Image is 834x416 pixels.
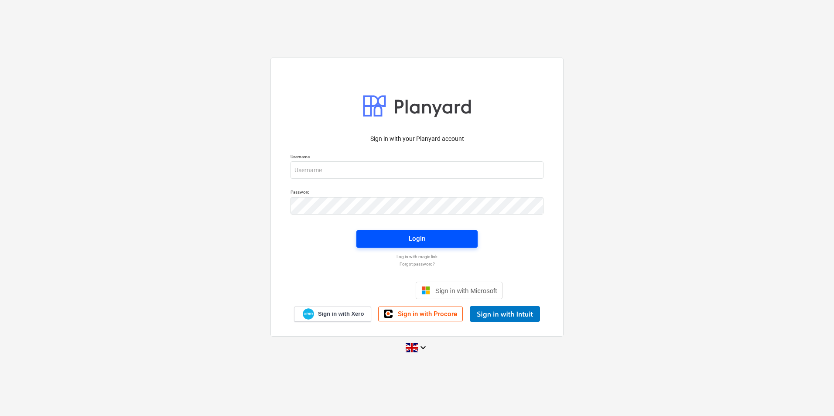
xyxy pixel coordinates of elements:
button: Login [356,230,478,248]
img: Xero logo [303,308,314,320]
span: Sign in with Procore [398,310,457,318]
a: Sign in with Procore [378,307,463,321]
input: Username [291,161,543,179]
span: Sign in with Microsoft [435,287,497,294]
img: Microsoft logo [421,286,430,295]
p: Password [291,189,543,197]
i: keyboard_arrow_down [418,342,428,353]
a: Sign in with Xero [294,307,372,322]
span: Sign in with Xero [318,310,364,318]
a: Log in with magic link [286,254,548,259]
div: Login [409,233,425,244]
iframe: Sign in with Google Button [327,281,413,300]
a: Forgot password? [286,261,548,267]
p: Sign in with your Planyard account [291,134,543,143]
p: Username [291,154,543,161]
